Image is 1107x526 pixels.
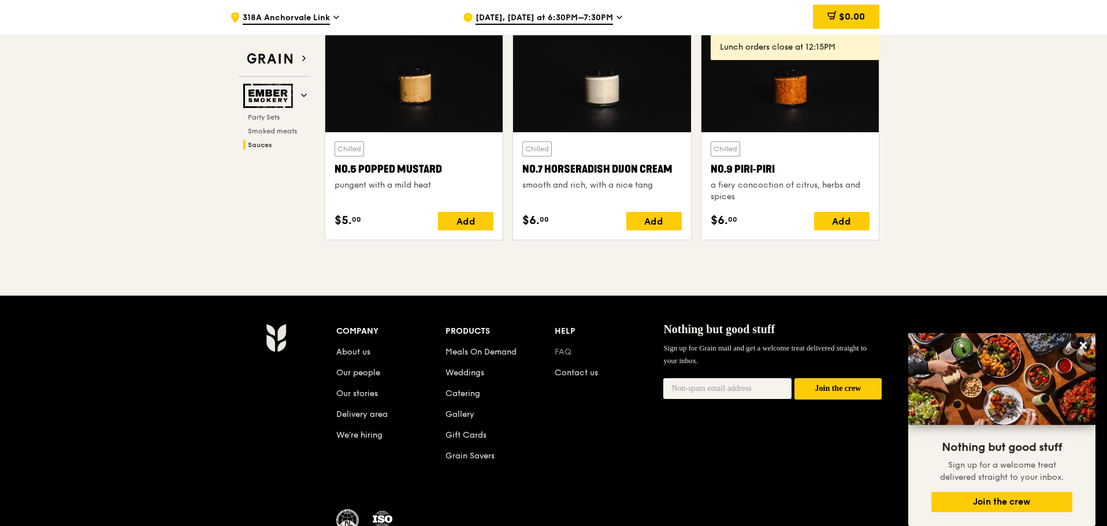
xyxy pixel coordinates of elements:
div: Chilled [335,141,364,156]
div: No.9 Piri‑piri [711,161,870,177]
div: Lunch orders close at 12:15PM [720,42,870,53]
a: Gallery [445,409,474,419]
span: $6. [522,212,540,229]
a: Contact us [555,368,598,378]
a: Gift Cards [445,430,486,440]
a: Grain Savers [445,451,495,461]
div: No.5 Popped Mustard [335,161,493,177]
div: Add [438,212,493,230]
span: Nothing but good stuff [663,323,775,335]
div: Add [626,212,682,230]
img: Ember Smokery web logo [243,84,296,108]
span: Sign up for Grain mail and get a welcome treat delivered straight to your inbox. [663,344,867,365]
span: $6. [711,212,728,229]
span: 00 [540,215,549,224]
span: Sign up for a welcome treat delivered straight to your inbox. [940,460,1064,482]
div: Products [445,323,555,340]
span: Smoked meats [248,127,297,135]
a: About us [336,347,370,357]
img: DSC07876-Edit02-Large.jpeg [908,333,1095,425]
input: Non-spam email address [663,378,792,399]
span: [DATE], [DATE] at 6:30PM–7:30PM [476,12,613,25]
div: No.7 Horseradish Dijon Cream [522,161,681,177]
div: Add [814,212,870,230]
span: $0.00 [839,11,865,22]
div: Chilled [711,141,740,156]
a: Delivery area [336,409,388,419]
a: Our stories [336,389,378,398]
button: Join the crew [931,492,1072,512]
span: Sauces [248,141,272,149]
div: Chilled [522,141,552,156]
a: Weddings [445,368,484,378]
button: Join the crew [794,378,882,400]
a: Catering [445,389,480,398]
span: 00 [352,215,361,224]
img: Grain [266,323,286,352]
img: Grain web logo [243,49,296,69]
span: $5. [335,212,352,229]
span: 318A Anchorvale Link [243,12,330,25]
span: Party Sets [248,113,280,121]
div: pungent with a mild heat [335,180,493,191]
div: smooth and rich, with a nice tang [522,180,681,191]
span: 00 [728,215,737,224]
a: Meals On Demand [445,347,517,357]
a: Our people [336,368,380,378]
a: FAQ [555,347,571,357]
a: We’re hiring [336,430,382,440]
div: Help [555,323,664,340]
div: a fiery concoction of citrus, herbs and spices [711,180,870,203]
div: Company [336,323,445,340]
button: Close [1074,336,1093,355]
span: Nothing but good stuff [942,441,1062,454]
